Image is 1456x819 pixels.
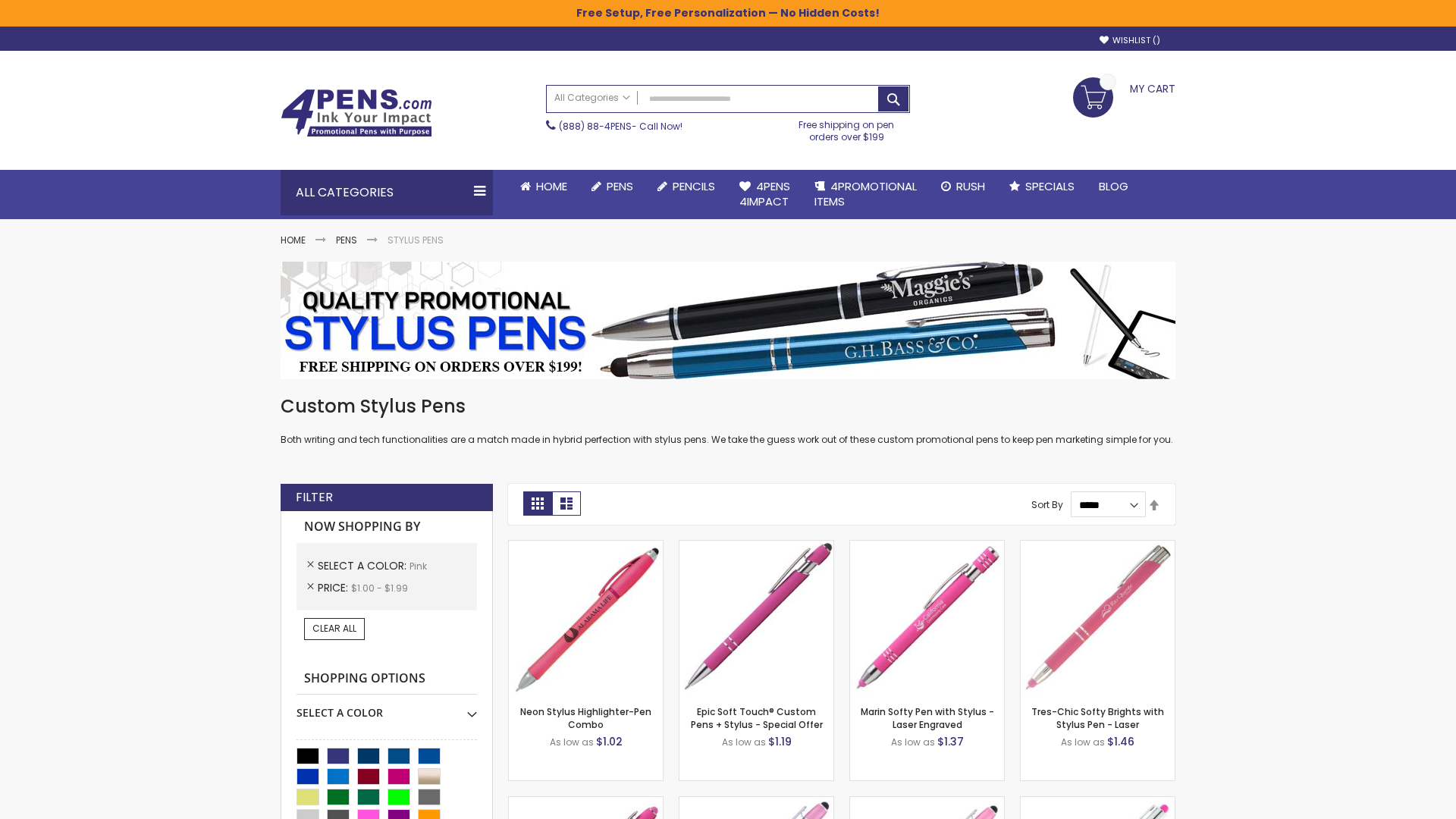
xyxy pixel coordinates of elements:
[802,170,929,219] a: 4PROMOTIONALITEMS
[554,92,630,104] span: All Categories
[1021,796,1175,809] a: Tres-Chic Softy with Stylus Top Pen - ColorJet-Pink
[508,170,579,203] a: Home
[520,705,651,730] a: Neon Stylus Highlighter-Pen Combo
[1099,178,1128,194] span: Blog
[891,736,935,748] span: As low as
[1021,541,1175,695] img: Tres-Chic Softy Brights with Stylus Pen - Laser-Pink
[691,705,823,730] a: Epic Soft Touch® Custom Pens + Stylus - Special Offer
[388,234,444,246] strong: Stylus Pens
[679,541,833,695] img: 4P-MS8B-Pink
[814,178,917,209] span: 4PROMOTIONAL ITEMS
[929,170,997,203] a: Rush
[850,796,1004,809] a: Ellipse Stylus Pen - ColorJet-Pink
[509,541,663,695] img: Neon Stylus Highlighter-Pen Combo-Pink
[679,540,833,553] a: 4P-MS8B-Pink
[523,491,552,516] strong: Grid
[1031,498,1063,511] label: Sort By
[673,178,715,194] span: Pencils
[645,170,727,203] a: Pencils
[281,262,1175,379] img: Stylus Pens
[509,540,663,553] a: Neon Stylus Highlighter-Pen Combo-Pink
[509,796,663,809] a: Ellipse Softy Brights with Stylus Pen - Laser-Pink
[1100,35,1160,46] a: Wishlist
[281,170,493,215] div: All Categories
[559,120,682,133] span: - Call Now!
[1025,178,1075,194] span: Specials
[297,663,477,695] strong: Shopping Options
[579,170,645,203] a: Pens
[997,170,1087,203] a: Specials
[281,394,1175,447] div: Both writing and tech functionalities are a match made in hybrid perfection with stylus pens. We ...
[739,178,790,209] span: 4Pens 4impact
[679,796,833,809] a: Ellipse Stylus Pen - LaserMax-Pink
[727,170,802,219] a: 4Pens4impact
[547,86,638,111] a: All Categories
[1107,734,1134,749] span: $1.46
[304,618,365,639] a: Clear All
[297,511,477,543] strong: Now Shopping by
[783,113,911,143] div: Free shipping on pen orders over $199
[722,736,766,748] span: As low as
[318,558,409,573] span: Select A Color
[296,489,333,506] strong: Filter
[768,734,792,749] span: $1.19
[351,582,408,595] span: $1.00 - $1.99
[559,120,632,133] a: (888) 88-4PENS
[297,695,477,720] div: Select A Color
[956,178,985,194] span: Rush
[281,234,306,246] a: Home
[281,394,1175,419] h1: Custom Stylus Pens
[281,89,432,137] img: 4Pens Custom Pens and Promotional Products
[409,560,427,573] span: Pink
[1031,705,1164,730] a: Tres-Chic Softy Brights with Stylus Pen - Laser
[550,736,594,748] span: As low as
[607,178,633,194] span: Pens
[850,540,1004,553] a: Marin Softy Pen with Stylus - Laser Engraved-Pink
[1021,540,1175,553] a: Tres-Chic Softy Brights with Stylus Pen - Laser-Pink
[1061,736,1105,748] span: As low as
[850,541,1004,695] img: Marin Softy Pen with Stylus - Laser Engraved-Pink
[861,705,994,730] a: Marin Softy Pen with Stylus - Laser Engraved
[312,622,356,635] span: Clear All
[336,234,357,246] a: Pens
[318,580,351,595] span: Price
[937,734,964,749] span: $1.37
[596,734,623,749] span: $1.02
[1087,170,1141,203] a: Blog
[536,178,567,194] span: Home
